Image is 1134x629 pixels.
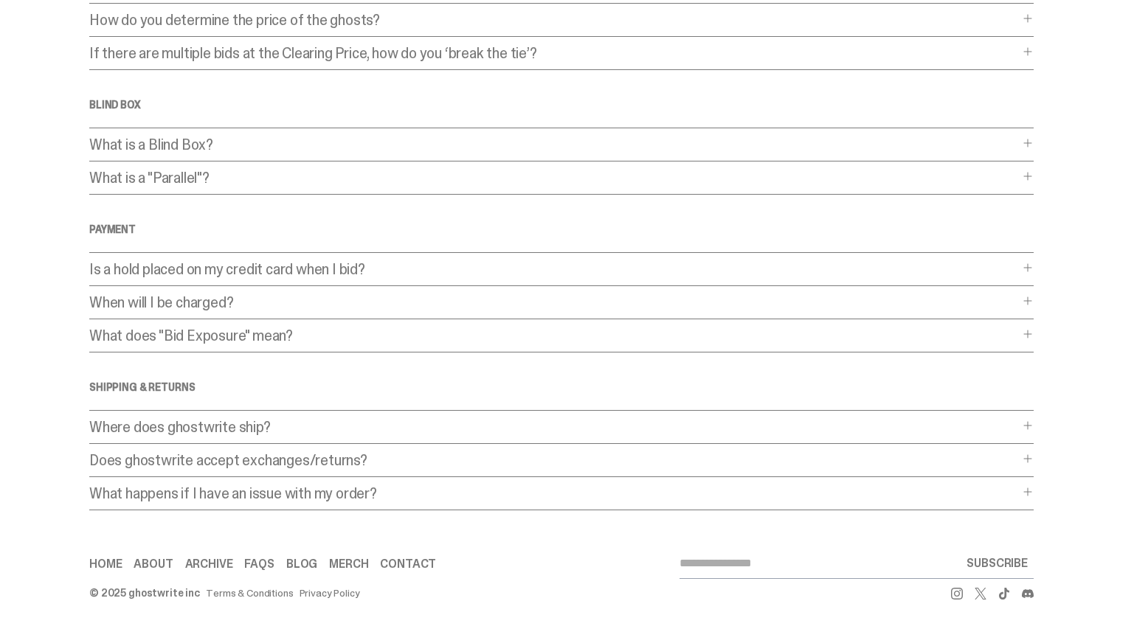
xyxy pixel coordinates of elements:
p: Is a hold placed on my credit card when I bid? [89,262,1019,277]
p: What happens if I have an issue with my order? [89,486,1019,501]
a: Merch [329,558,368,570]
p: How do you determine the price of the ghosts? [89,13,1019,27]
p: What is a Blind Box? [89,137,1019,152]
p: When will I be charged? [89,295,1019,310]
h4: SHIPPING & RETURNS [89,382,1034,392]
button: SUBSCRIBE [961,549,1034,578]
p: What does "Bid Exposure" mean? [89,328,1019,343]
a: About [134,558,173,570]
a: Terms & Conditions [206,588,293,598]
p: Does ghostwrite accept exchanges/returns? [89,453,1019,468]
a: Privacy Policy [300,588,360,598]
a: Blog [286,558,317,570]
a: FAQs [244,558,274,570]
a: Home [89,558,122,570]
p: If there are multiple bids at the Clearing Price, how do you ‘break the tie’? [89,46,1019,60]
h4: Payment [89,224,1034,234]
div: © 2025 ghostwrite inc [89,588,200,598]
p: Where does ghostwrite ship? [89,420,1019,434]
p: What is a "Parallel"? [89,170,1019,185]
h4: Blind Box [89,100,1034,110]
a: Contact [380,558,436,570]
a: Archive [185,558,233,570]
